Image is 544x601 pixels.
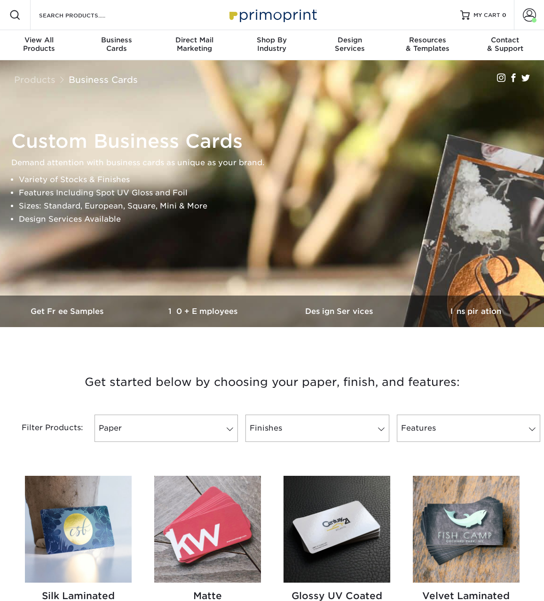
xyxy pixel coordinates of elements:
[413,476,520,583] img: Velvet Laminated Business Cards
[311,30,388,60] a: DesignServices
[19,186,541,200] li: Features Including Spot UV Gloss and Foil
[466,36,544,53] div: & Support
[245,415,389,442] a: Finishes
[19,213,541,226] li: Design Services Available
[78,30,155,60] a: BusinessCards
[272,296,408,327] a: Design Services
[311,36,388,53] div: Services
[466,36,544,44] span: Contact
[233,36,311,44] span: Shop By
[502,12,506,18] span: 0
[311,36,388,44] span: Design
[136,307,272,316] h3: 10+ Employees
[156,36,233,53] div: Marketing
[397,415,540,442] a: Features
[95,415,238,442] a: Paper
[19,200,541,213] li: Sizes: Standard, European, Square, Mini & More
[466,30,544,60] a: Contact& Support
[473,11,500,19] span: MY CART
[388,30,466,60] a: Resources& Templates
[156,30,233,60] a: Direct MailMarketing
[78,36,155,44] span: Business
[284,476,390,583] img: Glossy UV Coated Business Cards
[154,476,261,583] img: Matte Business Cards
[408,296,544,327] a: Inspiration
[388,36,466,53] div: & Templates
[156,36,233,44] span: Direct Mail
[272,307,408,316] h3: Design Services
[7,361,537,403] h3: Get started below by choosing your paper, finish, and features:
[225,5,319,25] img: Primoprint
[69,74,138,85] a: Business Cards
[11,156,541,169] p: Demand attention with business cards as unique as your brand.
[38,9,130,21] input: SEARCH PRODUCTS.....
[19,173,541,186] li: Variety of Stocks & Finishes
[78,36,155,53] div: Cards
[388,36,466,44] span: Resources
[233,30,311,60] a: Shop ByIndustry
[136,296,272,327] a: 10+ Employees
[14,74,55,85] a: Products
[11,130,541,152] h1: Custom Business Cards
[25,476,132,583] img: Silk Laminated Business Cards
[408,307,544,316] h3: Inspiration
[233,36,311,53] div: Industry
